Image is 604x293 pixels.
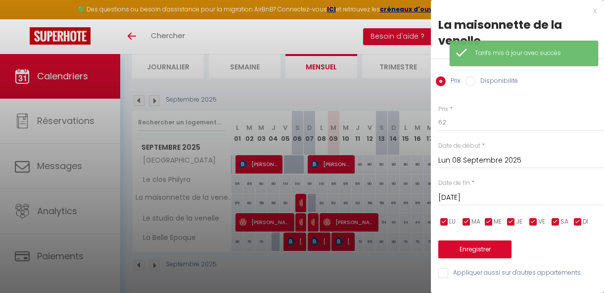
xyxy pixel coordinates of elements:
span: DI [583,217,588,227]
button: Ouvrir le widget de chat LiveChat [8,4,38,34]
span: SA [560,217,568,227]
span: ME [494,217,502,227]
div: x [431,5,597,17]
div: Tarifs mis à jour avec succès [475,49,588,58]
button: Enregistrer [438,240,511,258]
div: La maisonnette de la venelle [438,17,597,49]
label: Date de fin [438,178,470,188]
label: Date de début [438,141,480,151]
span: VE [538,217,545,227]
label: Prix [438,105,448,114]
label: Prix [446,76,461,87]
span: LU [449,217,456,227]
label: Disponibilité [475,76,518,87]
span: MA [471,217,480,227]
span: JE [516,217,522,227]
